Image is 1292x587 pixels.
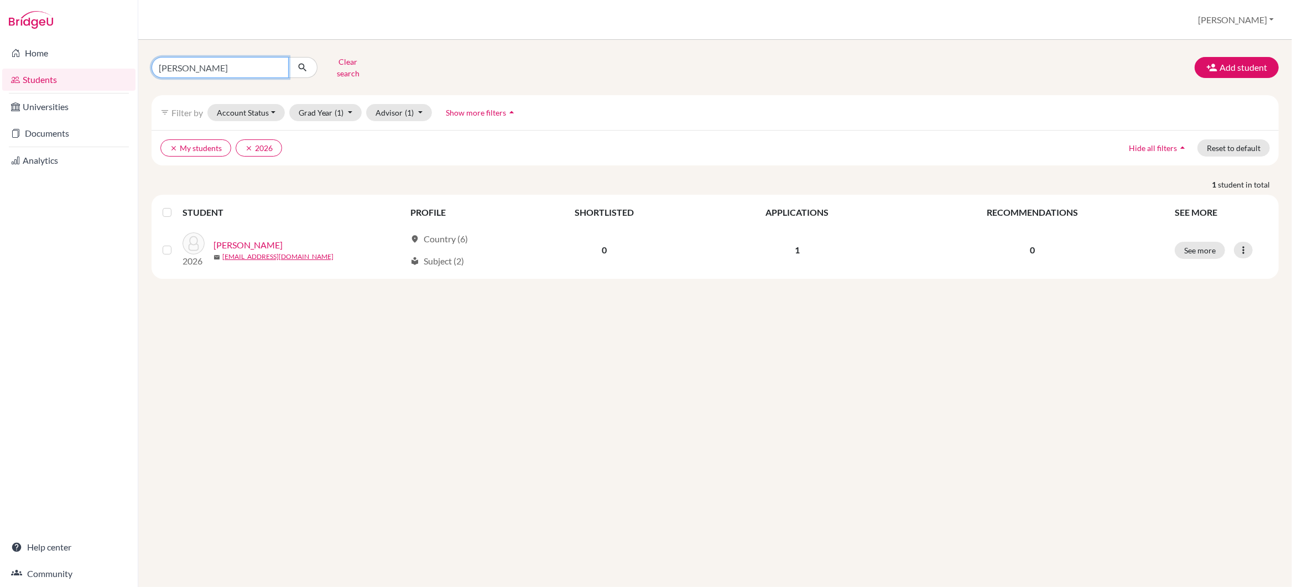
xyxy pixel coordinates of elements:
[410,235,419,243] span: location_on
[2,96,136,118] a: Universities
[2,563,136,585] a: Community
[698,226,897,274] td: 1
[405,108,414,117] span: (1)
[213,254,220,261] span: mail
[510,199,698,226] th: SHORTLISTED
[436,104,527,121] button: Show more filtersarrow_drop_up
[160,139,231,157] button: clearMy students
[1218,179,1279,190] span: student in total
[510,226,698,274] td: 0
[903,243,1161,257] p: 0
[289,104,362,121] button: Grad Year(1)
[1193,9,1279,30] button: [PERSON_NAME]
[207,104,285,121] button: Account Status
[2,149,136,172] a: Analytics
[183,199,404,226] th: STUDENT
[2,122,136,144] a: Documents
[170,144,178,152] i: clear
[9,11,53,29] img: Bridge-U
[2,536,136,558] a: Help center
[410,232,468,246] div: Country (6)
[245,144,253,152] i: clear
[2,69,136,91] a: Students
[446,108,506,117] span: Show more filters
[897,199,1168,226] th: RECOMMENDATIONS
[1119,139,1197,157] button: Hide all filtersarrow_drop_up
[1197,139,1270,157] button: Reset to default
[1175,242,1225,259] button: See more
[152,57,289,78] input: Find student by name...
[1168,199,1274,226] th: SEE MORE
[2,42,136,64] a: Home
[171,107,203,118] span: Filter by
[183,232,205,254] img: Yoon, Joowon
[1129,143,1177,153] span: Hide all filters
[317,53,379,82] button: Clear search
[410,254,464,268] div: Subject (2)
[410,257,419,266] span: local_library
[213,238,283,252] a: [PERSON_NAME]
[698,199,897,226] th: APPLICATIONS
[1177,142,1188,153] i: arrow_drop_up
[506,107,517,118] i: arrow_drop_up
[1212,179,1218,190] strong: 1
[236,139,282,157] button: clear2026
[222,252,334,262] a: [EMAIL_ADDRESS][DOMAIN_NAME]
[1195,57,1279,78] button: Add student
[183,254,205,268] p: 2026
[366,104,432,121] button: Advisor(1)
[160,108,169,117] i: filter_list
[335,108,344,117] span: (1)
[404,199,510,226] th: PROFILE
